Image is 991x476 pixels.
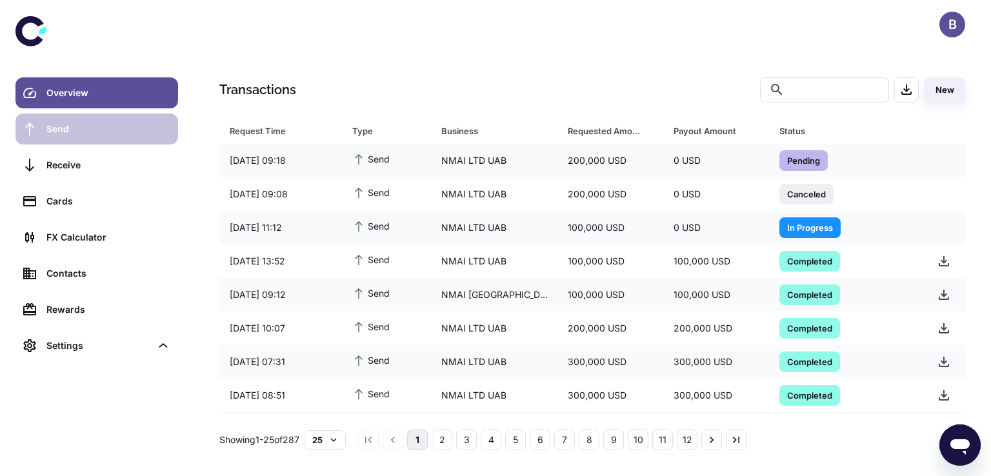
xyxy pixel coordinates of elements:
[663,383,769,408] div: 300,000 USD
[46,122,170,136] div: Send
[15,222,178,253] a: FX Calculator
[431,249,558,273] div: NMAI LTD UAB
[674,122,747,140] div: Payout Amount
[352,319,390,333] span: Send
[431,383,558,408] div: NMAI LTD UAB
[481,430,501,450] button: Go to page 4
[431,182,558,206] div: NMAI LTD UAB
[219,283,342,307] div: [DATE] 09:12
[663,182,769,206] div: 0 USD
[431,215,558,240] div: NMAI LTD UAB
[219,182,342,206] div: [DATE] 09:08
[456,430,477,450] button: Go to page 3
[356,430,748,450] nav: pagination navigation
[530,430,550,450] button: Go to page 6
[219,316,342,341] div: [DATE] 10:07
[603,430,624,450] button: Go to page 9
[230,122,337,140] span: Request Time
[663,148,769,173] div: 0 USD
[939,424,981,466] iframe: Button to launch messaging window
[15,330,178,361] div: Settings
[15,258,178,289] a: Contacts
[663,316,769,341] div: 200,000 USD
[779,221,841,233] span: In Progress
[219,80,296,99] h1: Transactions
[674,122,764,140] span: Payout Amount
[46,339,151,353] div: Settings
[663,283,769,307] div: 100,000 USD
[779,154,828,166] span: Pending
[407,430,428,450] button: page 1
[219,215,342,240] div: [DATE] 11:12
[15,77,178,108] a: Overview
[677,430,697,450] button: Go to page 12
[230,122,320,140] div: Request Time
[15,186,178,217] a: Cards
[46,266,170,281] div: Contacts
[557,215,663,240] div: 100,000 USD
[628,430,648,450] button: Go to page 10
[352,122,426,140] span: Type
[46,230,170,244] div: FX Calculator
[46,158,170,172] div: Receive
[15,114,178,144] a: Send
[924,77,965,103] button: New
[779,355,840,368] span: Completed
[557,148,663,173] div: 200,000 USD
[431,148,558,173] div: NMAI LTD UAB
[352,353,390,367] span: Send
[557,182,663,206] div: 200,000 USD
[219,148,342,173] div: [DATE] 09:18
[663,215,769,240] div: 0 USD
[431,350,558,374] div: NMAI LTD UAB
[779,254,840,267] span: Completed
[779,321,840,334] span: Completed
[431,283,558,307] div: NMAI [GEOGRAPHIC_DATA]
[431,316,558,341] div: NMAI LTD UAB
[352,219,390,233] span: Send
[701,430,722,450] button: Go to next page
[579,430,599,450] button: Go to page 8
[568,122,641,140] div: Requested Amount
[726,430,746,450] button: Go to last page
[219,383,342,408] div: [DATE] 08:51
[219,249,342,273] div: [DATE] 13:52
[557,350,663,374] div: 300,000 USD
[46,194,170,208] div: Cards
[352,185,390,199] span: Send
[432,430,452,450] button: Go to page 2
[352,386,390,401] span: Send
[652,430,673,450] button: Go to page 11
[779,122,895,140] div: Status
[305,430,346,450] button: 25
[568,122,658,140] span: Requested Amount
[219,433,299,447] p: Showing 1-25 of 287
[557,316,663,341] div: 200,000 USD
[779,388,840,401] span: Completed
[46,86,170,100] div: Overview
[663,350,769,374] div: 300,000 USD
[352,122,409,140] div: Type
[779,187,834,200] span: Canceled
[779,288,840,301] span: Completed
[352,152,390,166] span: Send
[352,252,390,266] span: Send
[557,383,663,408] div: 300,000 USD
[219,350,342,374] div: [DATE] 07:31
[663,249,769,273] div: 100,000 USD
[15,294,178,325] a: Rewards
[46,302,170,317] div: Rewards
[779,122,912,140] span: Status
[554,430,575,450] button: Go to page 7
[15,150,178,181] a: Receive
[352,286,390,300] span: Send
[557,249,663,273] div: 100,000 USD
[939,12,965,37] button: B
[505,430,526,450] button: Go to page 5
[557,283,663,307] div: 100,000 USD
